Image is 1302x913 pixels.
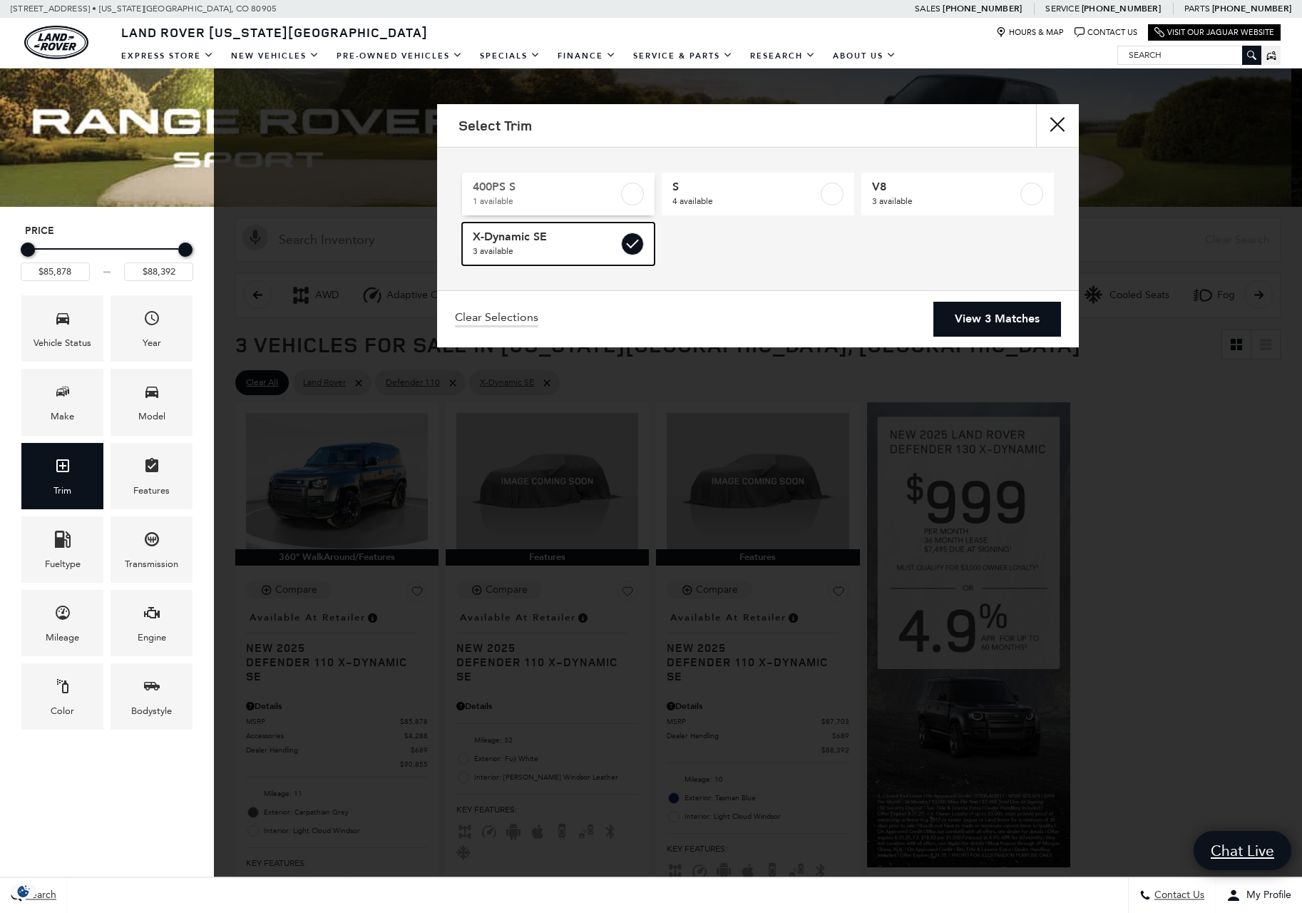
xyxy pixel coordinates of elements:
span: My Profile [1241,889,1291,902]
img: Opt-Out Icon [7,884,40,899]
span: S [672,180,818,194]
nav: Main Navigation [113,44,905,68]
div: Model [138,409,165,424]
span: Features [143,454,160,483]
span: Transmission [143,527,160,556]
div: ColorColor [21,663,103,730]
span: 3 available [872,194,1017,208]
div: Mileage [46,630,79,646]
a: land-rover [24,26,88,59]
a: EXPRESS STORE [113,44,222,68]
a: Visit Our Jaguar Website [1154,27,1274,38]
div: Color [51,703,74,719]
div: Price [21,238,193,281]
a: Clear Selections [455,310,538,327]
div: TransmissionTransmission [111,516,193,583]
div: ModelModel [111,369,193,435]
span: Bodystyle [143,674,160,703]
a: View 3 Matches [933,302,1061,337]
a: S4 available [662,173,854,215]
a: Pre-Owned Vehicles [328,44,471,68]
div: Maximum Price [178,243,193,257]
a: [STREET_ADDRESS] • [US_STATE][GEOGRAPHIC_DATA], CO 80905 [11,4,277,14]
div: Make [51,409,74,424]
span: Land Rover [US_STATE][GEOGRAPHIC_DATA] [121,24,428,41]
div: FueltypeFueltype [21,516,103,583]
span: Sales [915,4,940,14]
img: Land Rover [24,26,88,59]
a: Chat Live [1194,831,1291,870]
span: Engine [143,601,160,630]
a: Contact Us [1075,27,1137,38]
span: 1 available [473,194,618,208]
div: VehicleVehicle Status [21,295,103,362]
a: V83 available [861,173,1054,215]
div: Trim [53,483,71,499]
div: BodystyleBodystyle [111,663,193,730]
div: Minimum Price [21,243,35,257]
section: Click to Open Cookie Consent Modal [7,884,40,899]
span: Vehicle [54,306,71,335]
div: Engine [138,630,166,646]
span: X-Dynamic SE [473,230,618,244]
span: Color [54,674,71,703]
div: Year [143,335,161,351]
div: YearYear [111,295,193,362]
span: 4 available [672,194,818,208]
a: New Vehicles [222,44,328,68]
span: Year [143,306,160,335]
a: 400PS S1 available [462,173,655,215]
span: Mileage [54,601,71,630]
h5: Price [25,225,189,238]
a: About Us [824,44,905,68]
input: Maximum [124,262,193,281]
a: Land Rover [US_STATE][GEOGRAPHIC_DATA] [113,24,436,41]
div: Features [133,483,170,499]
input: Search [1118,46,1261,63]
span: Service [1045,4,1079,14]
a: Specials [471,44,549,68]
a: Hours & Map [996,27,1064,38]
div: EngineEngine [111,590,193,656]
a: Finance [549,44,625,68]
span: Parts [1184,4,1210,14]
input: Minimum [21,262,90,281]
span: Chat Live [1204,841,1281,860]
div: Transmission [125,556,178,572]
span: V8 [872,180,1017,194]
button: close [1036,104,1079,147]
span: 3 available [473,244,618,258]
div: MileageMileage [21,590,103,656]
div: MakeMake [21,369,103,435]
a: X-Dynamic SE3 available [462,223,655,265]
button: Open user profile menu [1216,877,1302,913]
a: Research [742,44,824,68]
a: Service & Parts [625,44,742,68]
span: Model [143,379,160,409]
a: [PHONE_NUMBER] [1082,3,1161,14]
span: 400PS S [473,180,618,194]
div: Vehicle Status [34,335,91,351]
div: FeaturesFeatures [111,443,193,509]
div: TrimTrim [21,443,103,509]
a: [PHONE_NUMBER] [943,3,1022,14]
span: Fueltype [54,527,71,556]
span: Make [54,379,71,409]
div: Bodystyle [131,703,172,719]
span: Contact Us [1151,889,1204,902]
h2: Select Trim [458,118,532,133]
div: Fueltype [45,556,81,572]
span: Trim [54,454,71,483]
a: [PHONE_NUMBER] [1212,3,1291,14]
